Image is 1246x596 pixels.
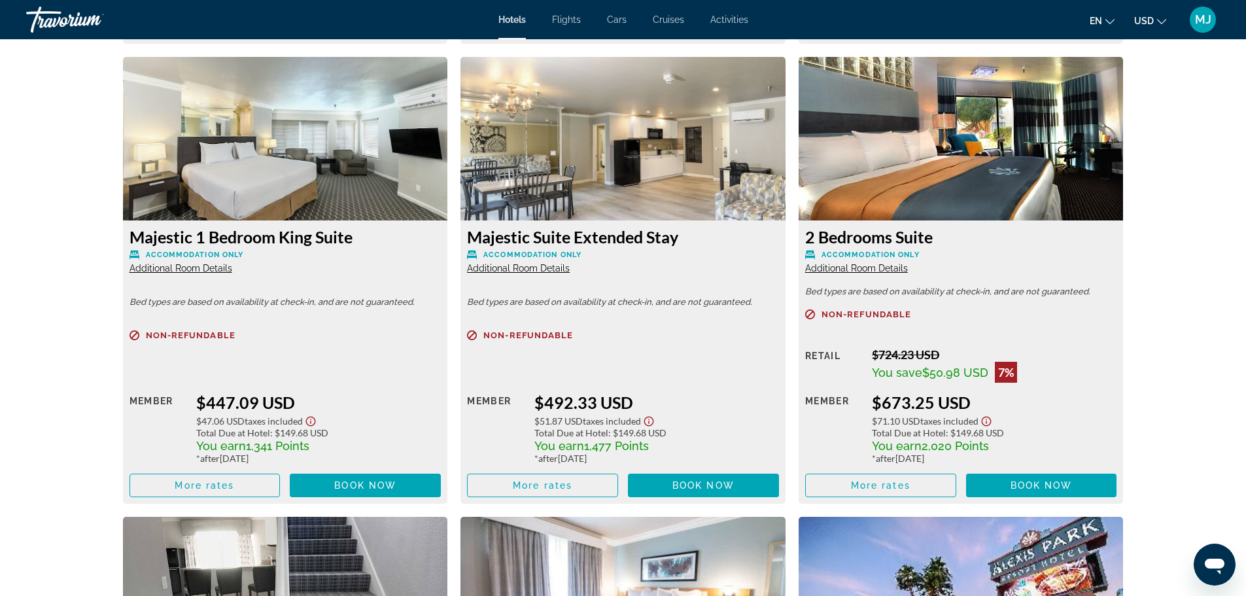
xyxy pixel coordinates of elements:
[483,251,581,259] span: Accommodation Only
[534,427,779,438] div: : $149.68 USD
[966,474,1117,497] button: Book now
[851,480,910,491] span: More rates
[200,453,220,464] span: after
[805,474,956,497] button: More rates
[196,427,270,438] span: Total Due at Hotel
[822,310,911,319] span: Non-refundable
[498,14,526,25] a: Hotels
[534,453,779,464] div: * [DATE]
[607,14,627,25] a: Cars
[460,57,786,220] img: Majestic Suite Extended Stay
[583,415,641,427] span: Taxes included
[995,362,1017,383] div: 7%
[246,439,309,453] span: 1,341 Points
[799,57,1124,220] img: 2 Bedrooms Suite
[196,427,441,438] div: : $149.68 USD
[822,251,920,259] span: Accommodation Only
[805,287,1117,296] p: Bed types are based on availability at check-in, and are not guaranteed.
[672,480,735,491] span: Book now
[872,347,1116,362] div: $724.23 USD
[805,263,908,273] span: Additional Room Details
[1194,544,1236,586] iframe: Button to launch messaging window
[628,474,779,497] button: Book now
[872,393,1116,412] div: $673.25 USD
[123,57,448,220] img: Majestic 1 Bedroom King Suite
[1134,11,1166,30] button: Change currency
[872,415,920,427] span: $71.10 USD
[920,415,978,427] span: Taxes included
[538,453,558,464] span: after
[26,3,157,37] a: Travorium
[978,412,994,427] button: Show Taxes and Fees disclaimer
[1134,16,1154,26] span: USD
[1195,13,1211,26] span: MJ
[710,14,748,25] a: Activities
[534,439,584,453] span: You earn
[467,393,524,464] div: Member
[146,251,244,259] span: Accommodation Only
[196,415,245,427] span: $47.06 USD
[334,480,396,491] span: Book now
[922,366,988,379] span: $50.98 USD
[805,347,862,383] div: Retail
[653,14,684,25] a: Cruises
[130,263,232,273] span: Additional Room Details
[196,453,441,464] div: * [DATE]
[467,227,779,247] h3: Majestic Suite Extended Stay
[130,474,281,497] button: More rates
[641,412,657,427] button: Show Taxes and Fees disclaimer
[483,331,573,340] span: Non-refundable
[130,227,441,247] h3: Majestic 1 Bedroom King Suite
[513,480,572,491] span: More rates
[872,366,922,379] span: You save
[303,412,319,427] button: Show Taxes and Fees disclaimer
[130,393,186,464] div: Member
[876,453,895,464] span: after
[130,298,441,307] p: Bed types are based on availability at check-in, and are not guaranteed.
[922,439,989,453] span: 2,020 Points
[467,263,570,273] span: Additional Room Details
[534,415,583,427] span: $51.87 USD
[1090,16,1102,26] span: en
[872,427,946,438] span: Total Due at Hotel
[872,439,922,453] span: You earn
[872,453,1116,464] div: * [DATE]
[805,227,1117,247] h3: 2 Bedrooms Suite
[584,439,649,453] span: 1,477 Points
[146,331,235,340] span: Non-refundable
[175,480,234,491] span: More rates
[196,393,441,412] div: $447.09 USD
[805,393,862,464] div: Member
[872,427,1116,438] div: : $149.68 USD
[196,439,246,453] span: You earn
[1186,6,1220,33] button: User Menu
[1011,480,1073,491] span: Book now
[552,14,581,25] a: Flights
[1090,11,1115,30] button: Change language
[245,415,303,427] span: Taxes included
[534,393,779,412] div: $492.33 USD
[534,427,608,438] span: Total Due at Hotel
[290,474,441,497] button: Book now
[467,474,618,497] button: More rates
[467,298,779,307] p: Bed types are based on availability at check-in, and are not guaranteed.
